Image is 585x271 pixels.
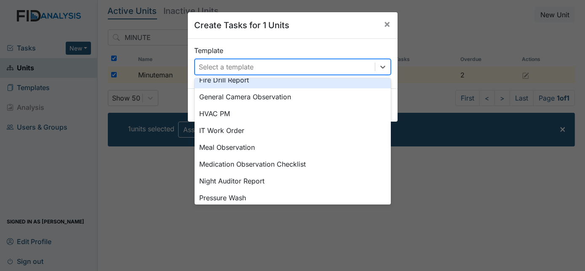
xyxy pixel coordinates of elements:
[195,122,391,139] div: IT Work Order
[195,19,290,32] h5: Create Tasks for 1 Units
[384,18,391,30] span: ×
[195,88,391,105] div: General Camera Observation
[199,62,254,72] div: Select a template
[377,12,398,36] button: Close
[195,105,391,122] div: HVAC PM
[195,156,391,173] div: Medication Observation Checklist
[195,173,391,189] div: Night Auditor Report
[195,189,391,206] div: Pressure Wash
[195,139,391,156] div: Meal Observation
[195,72,391,88] div: Fire Drill Report
[195,45,224,56] label: Template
